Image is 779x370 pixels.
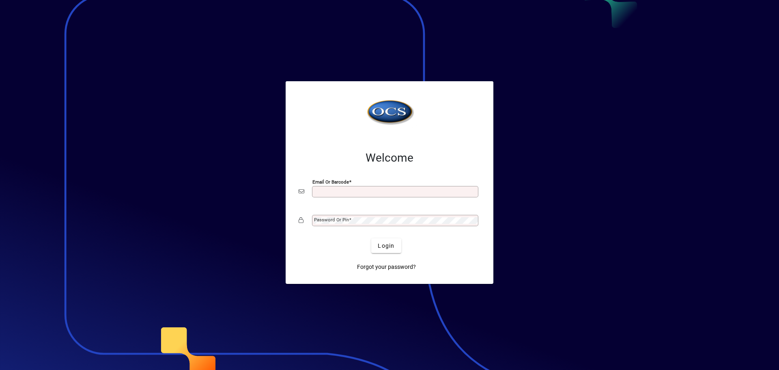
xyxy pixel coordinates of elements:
span: Forgot your password? [357,263,416,271]
span: Login [378,242,394,250]
button: Login [371,238,401,253]
a: Forgot your password? [354,260,419,274]
h2: Welcome [299,151,480,165]
mat-label: Email or Barcode [312,179,349,185]
mat-label: Password or Pin [314,217,349,223]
